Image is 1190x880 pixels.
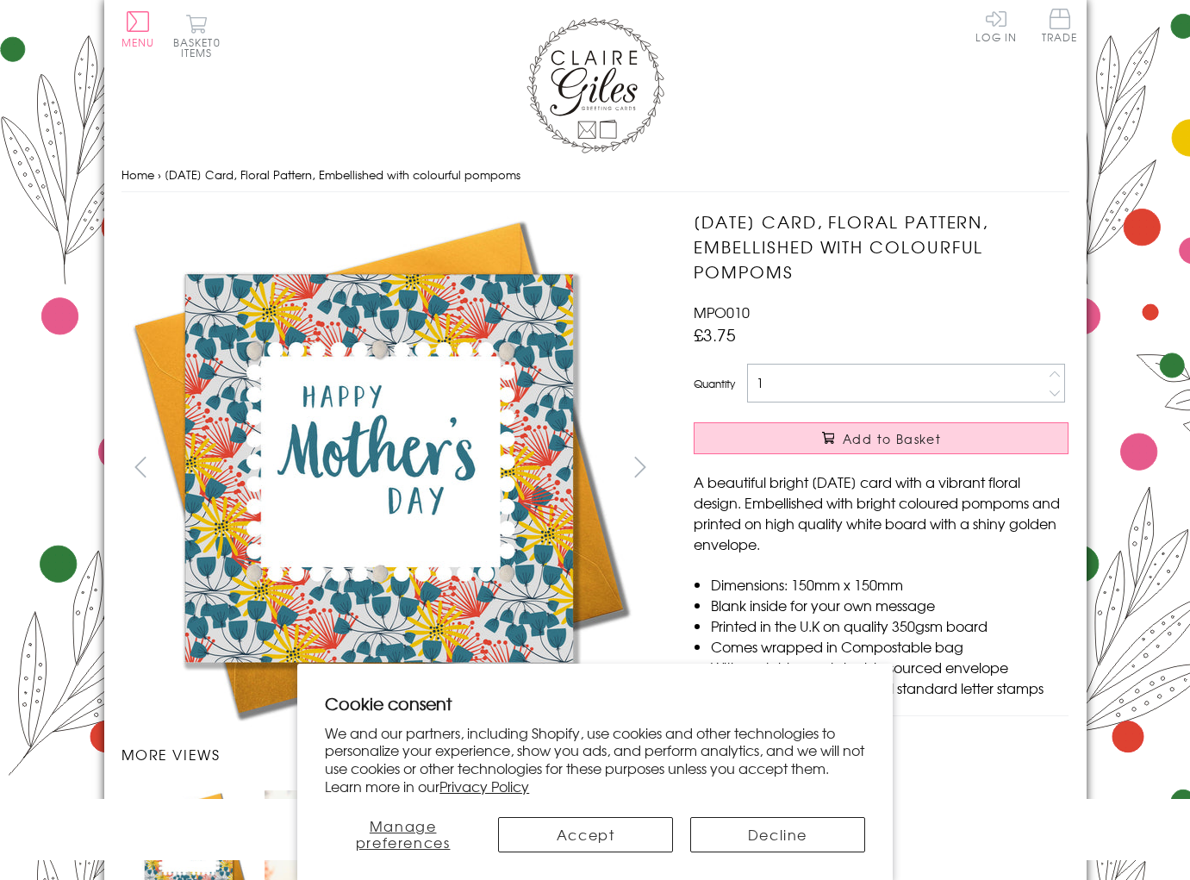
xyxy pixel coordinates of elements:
li: Blank inside for your own message [711,595,1069,615]
button: Menu [121,11,155,47]
li: Printed in the U.K on quality 350gsm board [711,615,1069,636]
p: A beautiful bright [DATE] card with a vibrant floral design. Embellished with bright coloured pom... [694,471,1069,554]
span: Add to Basket [843,430,941,447]
li: With matching sustainable sourced envelope [711,657,1069,677]
label: Quantity [694,376,735,391]
span: › [158,166,161,183]
button: Manage preferences [325,817,481,852]
p: We and our partners, including Shopify, use cookies and other technologies to personalize your ex... [325,724,865,796]
a: Trade [1042,9,1078,46]
span: Manage preferences [356,815,451,852]
button: Add to Basket [694,422,1069,454]
span: Trade [1042,9,1078,42]
span: £3.75 [694,322,736,346]
button: next [620,447,659,486]
h1: [DATE] Card, Floral Pattern, Embellished with colourful pompoms [694,209,1069,284]
button: Decline [690,817,865,852]
span: 0 items [181,34,221,60]
h3: More views [121,744,660,765]
a: Privacy Policy [439,776,529,796]
img: Claire Giles Greetings Cards [526,17,664,153]
nav: breadcrumbs [121,158,1069,193]
li: Comes wrapped in Compostable bag [711,636,1069,657]
button: Accept [498,817,673,852]
span: MPO010 [694,302,750,322]
span: Menu [121,34,155,50]
a: Log In [975,9,1017,42]
button: Basket0 items [173,14,221,58]
a: Home [121,166,154,183]
button: prev [121,447,160,486]
li: Dimensions: 150mm x 150mm [711,574,1069,595]
h2: Cookie consent [325,691,865,715]
img: Mother's Day Card, Floral Pattern, Embellished with colourful pompoms [659,209,1176,727]
img: Mother's Day Card, Floral Pattern, Embellished with colourful pompoms [121,209,638,727]
span: [DATE] Card, Floral Pattern, Embellished with colourful pompoms [165,166,520,183]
